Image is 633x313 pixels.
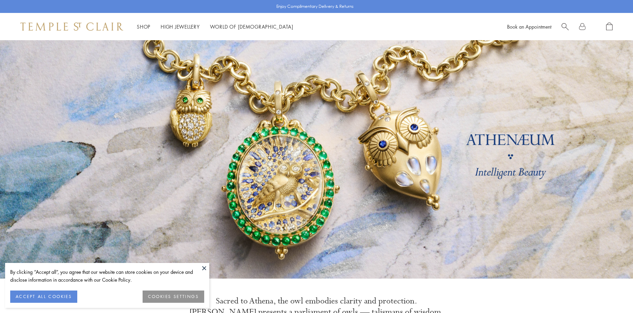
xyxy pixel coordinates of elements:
img: Temple St. Clair [20,22,123,31]
p: Enjoy Complimentary Delivery & Returns [276,3,354,10]
a: World of [DEMOGRAPHIC_DATA]World of [DEMOGRAPHIC_DATA] [210,23,293,30]
a: ShopShop [137,23,150,30]
a: Search [562,22,569,31]
nav: Main navigation [137,22,293,31]
div: By clicking “Accept all”, you agree that our website can store cookies on your device and disclos... [10,268,204,284]
button: COOKIES SETTINGS [143,291,204,303]
a: Book an Appointment [507,23,551,30]
button: ACCEPT ALL COOKIES [10,291,77,303]
a: Open Shopping Bag [606,22,613,31]
a: High JewelleryHigh Jewellery [161,23,200,30]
